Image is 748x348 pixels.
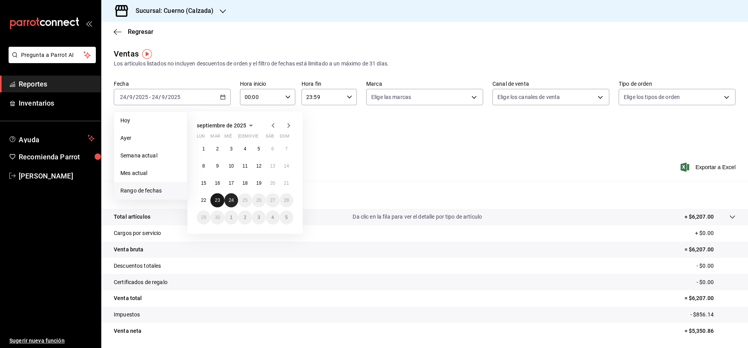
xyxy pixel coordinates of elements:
span: Recomienda Parrot [19,152,95,162]
abbr: 13 de septiembre de 2025 [270,163,275,169]
p: Total artículos [114,213,150,221]
button: 5 de septiembre de 2025 [252,142,266,156]
p: + $6,207.00 [684,213,714,221]
button: 2 de septiembre de 2025 [210,142,224,156]
button: 4 de septiembre de 2025 [238,142,252,156]
abbr: 14 de septiembre de 2025 [284,163,289,169]
p: Venta neta [114,327,141,335]
img: Tooltip marker [142,49,152,59]
label: Hora inicio [240,81,295,87]
span: - [149,94,151,100]
abbr: 18 de septiembre de 2025 [242,180,247,186]
abbr: 15 de septiembre de 2025 [201,180,206,186]
p: Cargos por servicio [114,229,161,237]
abbr: miércoles [224,134,232,142]
div: Ventas [114,48,139,60]
abbr: 8 de septiembre de 2025 [202,163,205,169]
button: 3 de octubre de 2025 [252,210,266,224]
button: 11 de septiembre de 2025 [238,159,252,173]
span: Rango de fechas [120,187,181,195]
p: = $6,207.00 [684,294,736,302]
p: - $0.00 [697,278,736,286]
abbr: domingo [280,134,289,142]
button: 25 de septiembre de 2025 [238,193,252,207]
button: 26 de septiembre de 2025 [252,193,266,207]
button: 20 de septiembre de 2025 [266,176,279,190]
h3: Sucursal: Cuerno (Calzada) [129,6,213,16]
input: ---- [135,94,148,100]
abbr: 20 de septiembre de 2025 [270,180,275,186]
button: Exportar a Excel [682,163,736,172]
button: 9 de septiembre de 2025 [210,159,224,173]
abbr: 5 de septiembre de 2025 [258,146,260,152]
button: 29 de septiembre de 2025 [197,210,210,224]
button: 27 de septiembre de 2025 [266,193,279,207]
input: -- [161,94,165,100]
p: - $856.14 [690,311,736,319]
button: 13 de septiembre de 2025 [266,159,279,173]
abbr: 19 de septiembre de 2025 [256,180,261,186]
span: / [133,94,135,100]
div: Los artículos listados no incluyen descuentos de orden y el filtro de fechas está limitado a un m... [114,60,736,68]
button: 19 de septiembre de 2025 [252,176,266,190]
label: Canal de venta [492,81,609,87]
button: Pregunta a Parrot AI [9,47,96,63]
input: -- [129,94,133,100]
abbr: 23 de septiembre de 2025 [215,198,220,203]
abbr: 6 de septiembre de 2025 [271,146,274,152]
abbr: 22 de septiembre de 2025 [201,198,206,203]
abbr: 17 de septiembre de 2025 [229,180,234,186]
button: septiembre de 2025 [197,121,256,130]
button: 2 de octubre de 2025 [238,210,252,224]
abbr: 25 de septiembre de 2025 [242,198,247,203]
label: Marca [366,81,483,87]
span: septiembre de 2025 [197,122,246,129]
abbr: 3 de octubre de 2025 [258,215,260,220]
abbr: 4 de octubre de 2025 [271,215,274,220]
abbr: 24 de septiembre de 2025 [229,198,234,203]
abbr: 2 de septiembre de 2025 [216,146,219,152]
button: 5 de octubre de 2025 [280,210,293,224]
button: 6 de septiembre de 2025 [266,142,279,156]
abbr: 12 de septiembre de 2025 [256,163,261,169]
abbr: 4 de septiembre de 2025 [244,146,247,152]
p: Certificados de regalo [114,278,168,286]
button: 4 de octubre de 2025 [266,210,279,224]
p: Da clic en la fila para ver el detalle por tipo de artículo [353,213,482,221]
button: 12 de septiembre de 2025 [252,159,266,173]
button: open_drawer_menu [86,20,92,26]
button: 8 de septiembre de 2025 [197,159,210,173]
button: 22 de septiembre de 2025 [197,193,210,207]
p: Resumen [114,190,736,200]
p: + $0.00 [695,229,736,237]
input: -- [152,94,159,100]
span: Elige los tipos de orden [624,93,680,101]
span: Elige los canales de venta [497,93,560,101]
abbr: 26 de septiembre de 2025 [256,198,261,203]
button: 1 de octubre de 2025 [224,210,238,224]
abbr: 1 de octubre de 2025 [230,215,233,220]
button: 16 de septiembre de 2025 [210,176,224,190]
abbr: 10 de septiembre de 2025 [229,163,234,169]
p: Impuestos [114,311,140,319]
span: Pregunta a Parrot AI [21,51,84,59]
label: Hora fin [302,81,357,87]
span: Regresar [128,28,153,35]
abbr: 9 de septiembre de 2025 [216,163,219,169]
p: - $0.00 [697,262,736,270]
input: ---- [168,94,181,100]
abbr: 1 de septiembre de 2025 [202,146,205,152]
input: -- [120,94,127,100]
label: Fecha [114,81,231,87]
button: 28 de septiembre de 2025 [280,193,293,207]
span: / [165,94,168,100]
span: Hoy [120,117,181,125]
button: 1 de septiembre de 2025 [197,142,210,156]
span: Reportes [19,79,95,89]
label: Tipo de orden [619,81,736,87]
abbr: sábado [266,134,274,142]
button: Regresar [114,28,153,35]
button: 17 de septiembre de 2025 [224,176,238,190]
